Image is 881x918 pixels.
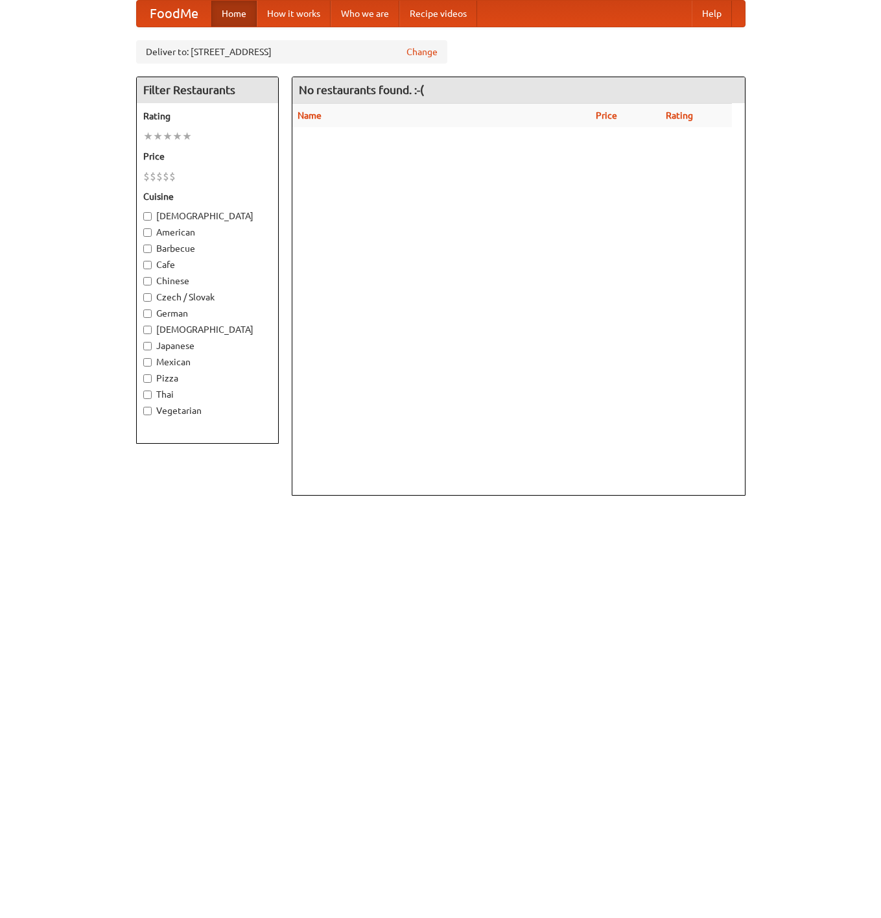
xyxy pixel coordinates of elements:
[143,391,152,399] input: Thai
[169,169,176,184] li: $
[143,245,152,253] input: Barbecue
[143,110,272,123] h5: Rating
[143,293,152,302] input: Czech / Slovak
[299,84,424,96] ng-pluralize: No restaurants found. :-(
[143,210,272,223] label: [DEMOGRAPHIC_DATA]
[143,374,152,383] input: Pizza
[143,309,152,318] input: German
[143,226,272,239] label: American
[143,342,152,350] input: Japanese
[137,77,278,103] h4: Filter Restaurants
[143,404,272,417] label: Vegetarian
[143,356,272,368] label: Mexican
[153,129,163,143] li: ★
[150,169,156,184] li: $
[156,169,163,184] li: $
[143,169,150,184] li: $
[406,45,438,58] a: Change
[666,110,693,121] a: Rating
[143,258,272,271] label: Cafe
[163,169,169,184] li: $
[143,212,152,221] input: [DEMOGRAPHIC_DATA]
[257,1,331,27] a: How it works
[143,274,272,287] label: Chinese
[143,190,272,203] h5: Cuisine
[163,129,172,143] li: ★
[143,388,272,401] label: Thai
[143,150,272,163] h5: Price
[143,323,272,336] label: [DEMOGRAPHIC_DATA]
[143,228,152,237] input: American
[143,129,153,143] li: ★
[143,261,152,269] input: Cafe
[182,129,192,143] li: ★
[331,1,399,27] a: Who we are
[143,307,272,320] label: German
[399,1,477,27] a: Recipe videos
[136,40,447,64] div: Deliver to: [STREET_ADDRESS]
[692,1,732,27] a: Help
[143,326,152,334] input: [DEMOGRAPHIC_DATA]
[172,129,182,143] li: ★
[143,358,152,367] input: Mexican
[298,110,322,121] a: Name
[596,110,617,121] a: Price
[143,339,272,352] label: Japanese
[211,1,257,27] a: Home
[143,242,272,255] label: Barbecue
[143,407,152,415] input: Vegetarian
[137,1,211,27] a: FoodMe
[143,277,152,285] input: Chinese
[143,291,272,304] label: Czech / Slovak
[143,372,272,385] label: Pizza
